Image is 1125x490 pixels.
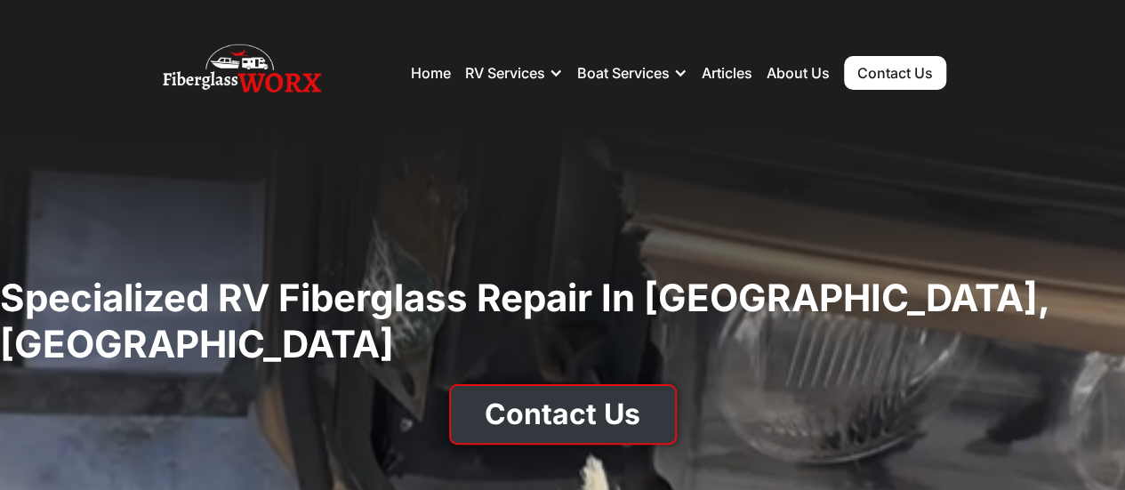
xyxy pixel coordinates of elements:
[844,56,946,90] a: Contact Us
[767,64,830,82] a: About Us
[465,46,563,100] div: RV Services
[577,64,670,82] div: Boat Services
[702,64,752,82] a: Articles
[163,37,321,108] img: Fiberglass WorX – RV Repair, RV Roof & RV Detailing
[465,64,545,82] div: RV Services
[449,384,677,445] a: Contact Us
[411,64,451,82] a: Home
[577,46,687,100] div: Boat Services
